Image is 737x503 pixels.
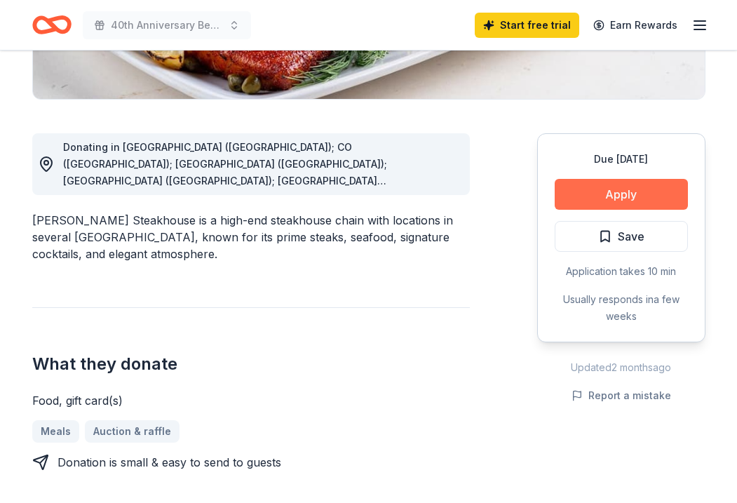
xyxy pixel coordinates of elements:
h2: What they donate [32,353,470,375]
div: Food, gift card(s) [32,392,470,409]
div: Application takes 10 min [555,263,688,280]
a: Meals [32,420,79,443]
span: Save [618,227,644,246]
span: 40th Anniversary Benefit Dinner [111,17,223,34]
a: Auction & raffle [85,420,180,443]
a: Earn Rewards [585,13,686,38]
a: Home [32,8,72,41]
button: Apply [555,179,688,210]
div: Due [DATE] [555,151,688,168]
div: [PERSON_NAME] Steakhouse is a high-end steakhouse chain with locations in several [GEOGRAPHIC_DAT... [32,212,470,262]
div: Donation is small & easy to send to guests [58,454,281,471]
div: Usually responds in a few weeks [555,291,688,325]
div: Updated 2 months ago [537,359,705,376]
button: Report a mistake [572,387,671,404]
button: 40th Anniversary Benefit Dinner [83,11,251,39]
span: Donating in [GEOGRAPHIC_DATA] ([GEOGRAPHIC_DATA]); CO ([GEOGRAPHIC_DATA]); [GEOGRAPHIC_DATA] ([GE... [63,141,451,254]
button: Save [555,221,688,252]
a: Start free trial [475,13,579,38]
